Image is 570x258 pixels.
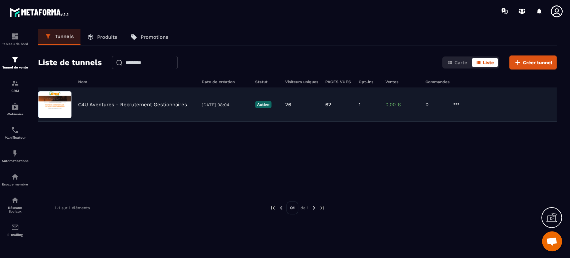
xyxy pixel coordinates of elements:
[2,168,28,191] a: automationsautomationsEspace membre
[55,206,90,210] p: 1-1 sur 1 éléments
[278,205,284,211] img: prev
[425,102,445,108] p: 0
[2,27,28,51] a: formationformationTableau de bord
[55,33,74,39] p: Tunnels
[311,205,317,211] img: next
[80,29,124,45] a: Produits
[11,32,19,40] img: formation
[319,205,325,211] img: next
[2,112,28,116] p: Webinaire
[385,102,419,108] p: 0,00 €
[454,60,467,65] span: Carte
[483,60,494,65] span: Liste
[202,102,248,107] p: [DATE] 08:04
[255,101,271,108] p: Active
[2,191,28,218] a: social-networksocial-networkRéseaux Sociaux
[301,205,309,211] p: de 1
[270,205,276,211] img: prev
[2,42,28,46] p: Tableau de bord
[255,80,278,84] h6: Statut
[2,144,28,168] a: automationsautomationsAutomatisations
[2,89,28,93] p: CRM
[443,58,471,67] button: Carte
[2,74,28,98] a: formationformationCRM
[325,102,331,108] p: 62
[2,233,28,237] p: E-mailing
[78,102,187,108] p: C4U Aventures - Recrutement Gestionnaires
[38,56,102,69] h2: Liste de tunnels
[2,121,28,144] a: schedulerschedulerPlanificateur
[9,6,69,18] img: logo
[325,80,352,84] h6: PAGES VUES
[523,59,552,66] span: Créer tunnel
[11,56,19,64] img: formation
[285,80,319,84] h6: Visiteurs uniques
[11,173,19,181] img: automations
[472,58,498,67] button: Liste
[2,66,28,69] p: Tunnel de vente
[385,80,419,84] h6: Ventes
[2,218,28,242] a: emailemailE-mailing
[542,231,562,251] a: Ouvrir le chat
[11,196,19,204] img: social-network
[2,206,28,213] p: Réseaux Sociaux
[11,126,19,134] img: scheduler
[11,223,19,231] img: email
[141,34,168,40] p: Promotions
[78,80,195,84] h6: Nom
[2,51,28,74] a: formationformationTunnel de vente
[287,202,298,214] p: 01
[285,102,291,108] p: 26
[359,102,361,108] p: 1
[11,79,19,87] img: formation
[11,103,19,111] img: automations
[2,136,28,139] p: Planificateur
[359,80,379,84] h6: Opt-ins
[124,29,175,45] a: Promotions
[2,159,28,163] p: Automatisations
[202,80,248,84] h6: Date de création
[509,55,557,70] button: Créer tunnel
[2,98,28,121] a: automationsautomationsWebinaire
[38,91,71,118] img: image
[2,182,28,186] p: Espace membre
[97,34,117,40] p: Produits
[11,149,19,157] img: automations
[425,80,449,84] h6: Commandes
[38,29,80,45] a: Tunnels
